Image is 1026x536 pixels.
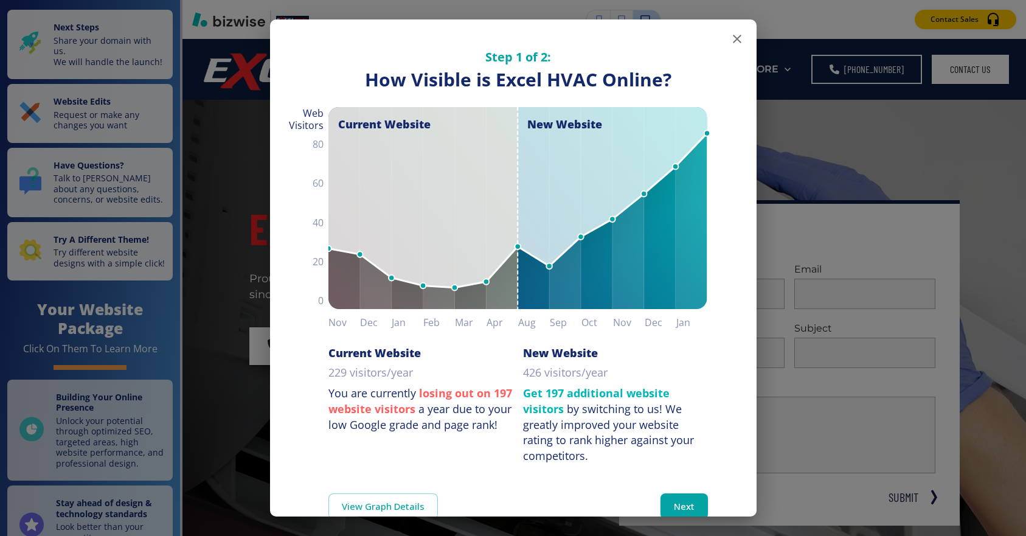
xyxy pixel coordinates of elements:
[660,493,708,519] button: Next
[523,386,708,464] p: by switching to us!
[676,314,708,331] h6: Jan
[328,386,512,416] strong: losing out on 197 website visitors
[523,346,598,360] h6: New Website
[328,346,421,360] h6: Current Website
[455,314,487,331] h6: Mar
[423,314,455,331] h6: Feb
[487,314,518,331] h6: Apr
[392,314,423,331] h6: Jan
[613,314,645,331] h6: Nov
[581,314,613,331] h6: Oct
[523,365,608,381] p: 426 visitors/year
[523,386,670,416] strong: Get 197 additional website visitors
[523,402,694,463] div: We greatly improved your website rating to rank higher against your competitors.
[328,314,360,331] h6: Nov
[550,314,581,331] h6: Sep
[328,365,413,381] p: 229 visitors/year
[360,314,392,331] h6: Dec
[328,493,438,519] a: View Graph Details
[645,314,676,331] h6: Dec
[328,386,513,433] p: You are currently a year due to your low Google grade and page rank!
[518,314,550,331] h6: Aug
